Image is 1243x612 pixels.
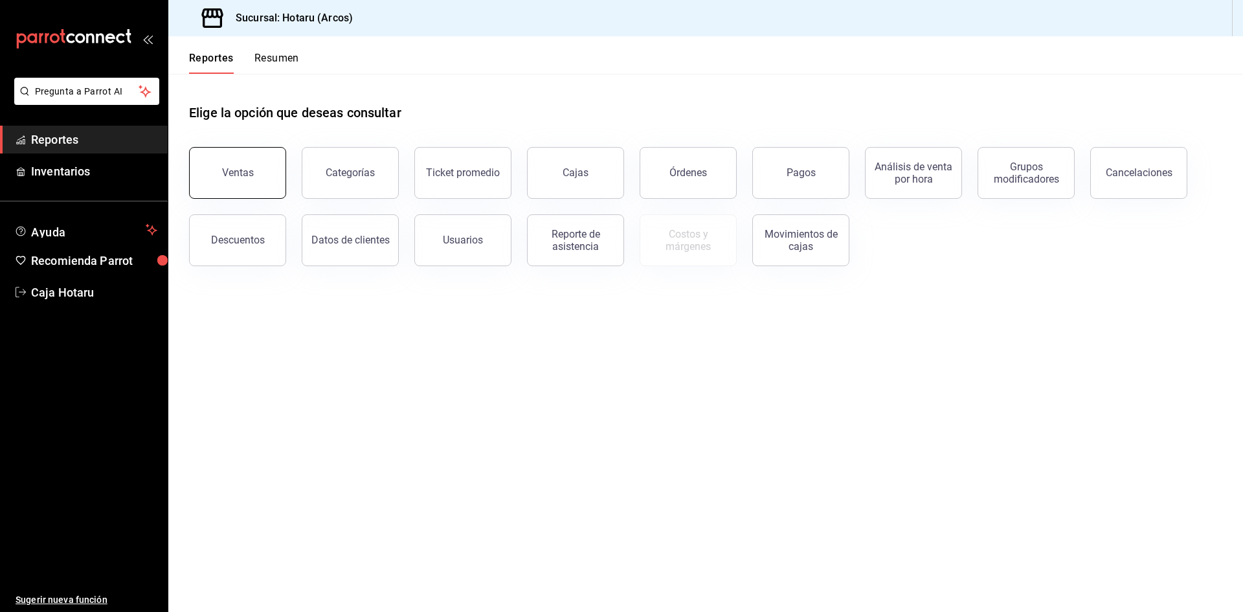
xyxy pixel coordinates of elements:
[443,234,483,246] div: Usuarios
[189,52,299,74] div: navigation tabs
[31,163,157,180] span: Inventarios
[225,10,353,26] h3: Sucursal: Hotaru (Arcos)
[761,228,841,253] div: Movimientos de cajas
[414,147,511,199] button: Ticket promedio
[9,94,159,108] a: Pregunta a Parrot AI
[669,166,707,179] div: Órdenes
[311,234,390,246] div: Datos de clientes
[648,228,728,253] div: Costos y márgenes
[302,147,399,199] button: Categorías
[787,166,816,179] div: Pagos
[640,147,737,199] button: Órdenes
[222,166,254,179] div: Ventas
[211,234,265,246] div: Descuentos
[1106,166,1172,179] div: Cancelaciones
[865,147,962,199] button: Análisis de venta por hora
[189,103,401,122] h1: Elige la opción que deseas consultar
[563,166,588,179] div: Cajas
[14,78,159,105] button: Pregunta a Parrot AI
[527,214,624,266] button: Reporte de asistencia
[189,52,234,74] button: Reportes
[326,166,375,179] div: Categorías
[752,147,849,199] button: Pagos
[16,593,157,607] span: Sugerir nueva función
[31,131,157,148] span: Reportes
[640,214,737,266] button: Contrata inventarios para ver este reporte
[873,161,954,185] div: Análisis de venta por hora
[414,214,511,266] button: Usuarios
[31,252,157,269] span: Recomienda Parrot
[142,34,153,44] button: open_drawer_menu
[254,52,299,74] button: Resumen
[986,161,1066,185] div: Grupos modificadores
[31,222,140,238] span: Ayuda
[35,85,139,98] span: Pregunta a Parrot AI
[752,214,849,266] button: Movimientos de cajas
[535,228,616,253] div: Reporte de asistencia
[302,214,399,266] button: Datos de clientes
[189,147,286,199] button: Ventas
[1090,147,1187,199] button: Cancelaciones
[978,147,1075,199] button: Grupos modificadores
[31,284,157,301] span: Caja Hotaru
[527,147,624,199] button: Cajas
[426,166,500,179] div: Ticket promedio
[189,214,286,266] button: Descuentos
